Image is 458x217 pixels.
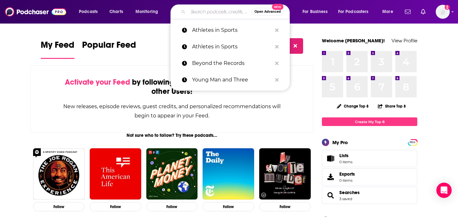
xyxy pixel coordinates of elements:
button: open menu [131,7,166,17]
a: 3 saved [339,197,352,201]
span: Popular Feed [82,39,136,54]
button: Follow [33,202,85,211]
span: 0 items [339,178,355,183]
span: Logged in as caitlinhogge [436,5,450,19]
a: Lists [322,150,417,167]
button: Show profile menu [436,5,450,19]
img: This American Life [90,148,141,200]
a: Athletes in Sports [170,22,290,38]
div: Open Intercom Messenger [436,183,452,198]
button: open menu [334,7,378,17]
img: The Daily [203,148,254,200]
a: Athletes in Sports [170,38,290,55]
a: Popular Feed [82,39,136,59]
span: Podcasts [79,7,98,16]
button: open menu [378,7,401,17]
a: Searches [324,191,337,200]
a: Exports [322,168,417,185]
button: open menu [298,7,336,17]
span: 0 items [339,160,352,164]
button: Share Top 8 [378,100,406,112]
button: Change Top 8 [333,102,372,110]
svg: Add a profile image [445,5,450,10]
span: Lists [324,154,337,163]
button: Follow [90,202,141,211]
span: Lists [339,153,349,158]
img: My Favorite Murder with Karen Kilgariff and Georgia Hardstark [259,148,311,200]
img: User Profile [436,5,450,19]
p: Athletes in Sports [192,38,272,55]
span: More [382,7,393,16]
span: My Feed [41,39,74,54]
p: Young Man and Three [192,72,272,88]
a: My Feed [41,39,74,59]
button: Follow [203,202,254,211]
a: Searches [339,190,360,195]
span: Exports [339,171,355,177]
span: Activate your Feed [65,77,130,87]
span: For Business [302,7,328,16]
span: Searches [322,187,417,204]
input: Search podcasts, credits, & more... [188,7,252,17]
button: open menu [74,7,106,17]
p: Beyond the Records [192,55,272,72]
span: PRO [409,140,416,145]
img: Podchaser - Follow, Share and Rate Podcasts [5,6,66,18]
span: Open Advanced [254,10,281,13]
span: Lists [339,153,352,158]
button: Follow [146,202,198,211]
img: Planet Money [146,148,198,200]
div: My Pro [332,139,348,145]
div: Search podcasts, credits, & more... [177,4,296,19]
img: The Joe Rogan Experience [33,148,85,200]
span: Exports [324,172,337,181]
a: Beyond the Records [170,55,290,72]
p: Athletes in Sports [192,22,272,38]
a: Welcome [PERSON_NAME]! [322,38,385,44]
a: Young Man and Three [170,72,290,88]
div: New releases, episode reviews, guest credits, and personalized recommendations will begin to appe... [63,102,281,120]
div: by following Podcasts, Creators, Lists, and other Users! [63,78,281,96]
span: New [272,4,283,10]
span: Monitoring [135,7,158,16]
a: Show notifications dropdown [418,6,428,17]
a: PRO [409,140,416,144]
button: Open AdvancedNew [252,8,284,16]
a: Create My Top 8 [322,117,417,126]
a: Charts [105,7,127,17]
a: View Profile [392,38,417,44]
span: For Podcasters [338,7,369,16]
span: Charts [109,7,123,16]
a: Show notifications dropdown [402,6,413,17]
button: Follow [259,202,311,211]
div: Not sure who to follow? Try these podcasts... [31,133,313,138]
